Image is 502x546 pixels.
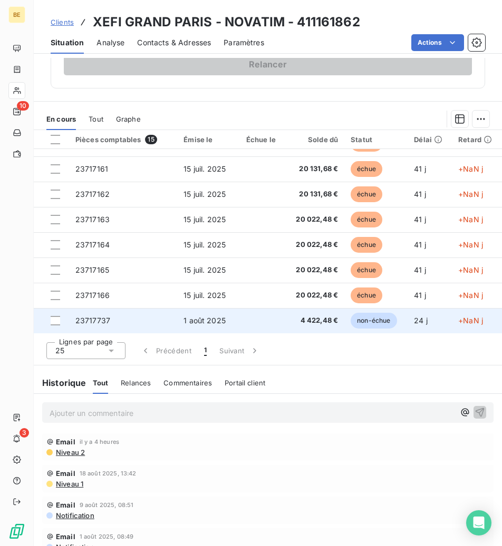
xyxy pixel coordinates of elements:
span: Email [56,469,75,478]
span: 15 juil. 2025 [184,190,226,198]
button: Précédent [134,340,198,362]
span: Notification [55,511,94,520]
span: 41 j [414,190,426,198]
span: +NaN j [458,265,483,274]
span: 15 juil. 2025 [184,215,226,224]
span: 25 [55,345,64,356]
div: Statut [351,135,401,144]
div: Délai [414,135,446,144]
span: 41 j [414,291,426,300]
div: BE [8,6,25,23]
span: 23717162 [75,190,110,198]
span: 41 j [414,240,426,249]
span: 23717161 [75,164,108,173]
span: échue [351,287,382,303]
span: 23717164 [75,240,110,249]
span: 20 131,68 € [292,164,338,174]
span: 41 j [414,164,426,173]
span: Analyse [96,37,124,48]
span: En cours [46,115,76,123]
div: Pièces comptables [75,135,171,144]
span: Email [56,532,75,541]
div: Retard [458,135,496,144]
span: non-échue [351,313,397,329]
span: échue [351,237,382,253]
button: Actions [411,34,464,51]
span: +NaN j [458,164,483,173]
span: Paramètres [224,37,264,48]
span: Niveau 2 [55,448,85,456]
span: +NaN j [458,316,483,325]
span: 4 422,48 € [292,315,338,326]
span: +NaN j [458,190,483,198]
span: 23717165 [75,265,109,274]
span: 20 022,48 € [292,265,338,275]
span: 24 j [414,316,428,325]
span: 3 [20,428,29,438]
span: 9 août 2025, 08:51 [80,502,134,508]
span: 15 juil. 2025 [184,265,226,274]
span: échue [351,212,382,227]
button: Suivant [213,340,266,362]
span: Email [56,501,75,509]
span: +NaN j [458,240,483,249]
span: 41 j [414,215,426,224]
span: +NaN j [458,291,483,300]
div: Open Intercom Messenger [466,510,491,535]
div: Émise le [184,135,234,144]
span: 15 juil. 2025 [184,164,226,173]
span: Tout [89,115,103,123]
span: 15 [145,135,157,144]
span: 1 [204,345,207,356]
span: Relances [121,379,151,387]
span: 18 août 2025, 13:42 [80,470,137,476]
span: échue [351,161,382,177]
div: Échue le [246,135,279,144]
div: Solde dû [292,135,338,144]
span: échue [351,262,382,278]
button: Relancer [64,53,472,75]
span: 20 022,48 € [292,240,338,250]
span: 1 août 2025 [184,316,226,325]
span: Contacts & Adresses [137,37,211,48]
h6: Historique [34,376,86,389]
span: Graphe [116,115,141,123]
span: 23717163 [75,215,110,224]
span: Commentaires [163,379,212,387]
span: 41 j [414,265,426,274]
span: 1 août 2025, 08:49 [80,533,134,540]
span: 20 022,48 € [292,290,338,301]
span: il y a 4 heures [80,439,119,445]
a: Clients [51,17,74,27]
span: Situation [51,37,84,48]
span: 15 juil. 2025 [184,240,226,249]
span: Clients [51,18,74,26]
span: +NaN j [458,215,483,224]
span: 15 juil. 2025 [184,291,226,300]
img: Logo LeanPay [8,523,25,540]
span: 23717737 [75,316,110,325]
span: 10 [17,101,29,111]
span: Portail client [225,379,265,387]
span: Email [56,438,75,446]
button: 1 [198,340,213,362]
span: échue [351,186,382,202]
span: 20 131,68 € [292,189,338,200]
span: Niveau 1 [55,480,83,488]
span: 20 022,48 € [292,214,338,225]
h3: XEFI GRAND PARIS - NOVATIM - 411161862 [93,13,360,32]
a: 10 [8,103,25,120]
span: 23717166 [75,291,110,300]
span: Tout [93,379,109,387]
